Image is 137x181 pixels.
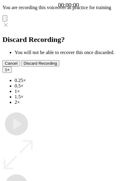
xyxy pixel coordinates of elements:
li: 0.25× [15,78,135,83]
h2: Discard Recording? [2,36,135,44]
button: 1× [2,67,12,73]
li: 1.5× [15,94,135,100]
button: Cancel [2,60,20,67]
span: 1 [5,67,7,72]
li: 0.5× [15,83,135,89]
li: You will not be able to recover this once discarded. [15,50,135,55]
p: You are recording this voiceover as practice for training [2,5,135,10]
button: Discard Recording [21,60,60,67]
a: 00:00:00 [58,2,79,9]
li: 2× [15,100,135,105]
li: 1× [15,89,135,94]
